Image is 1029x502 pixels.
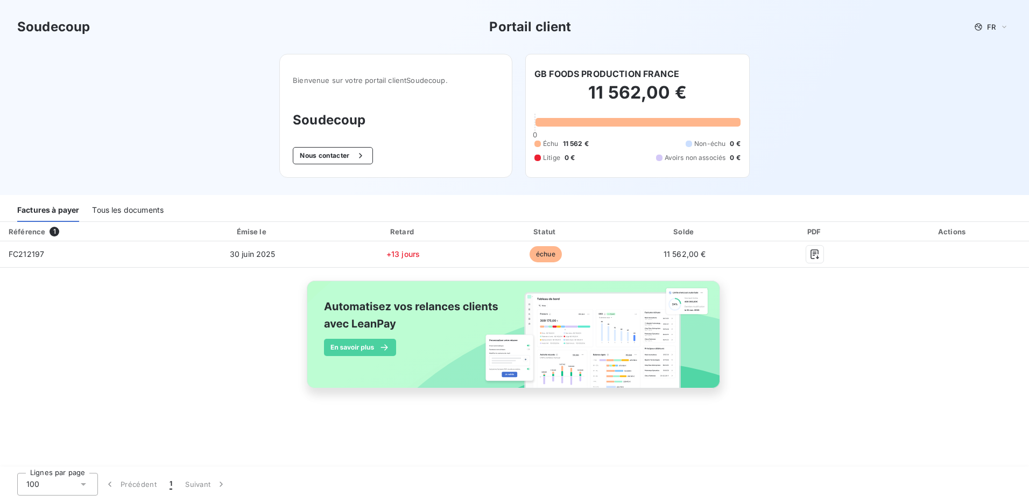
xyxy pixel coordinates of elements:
span: Bienvenue sur votre portail client Soudecoup . [293,76,499,85]
img: banner [297,274,732,407]
div: Référence [9,227,45,236]
h2: 11 562,00 € [534,82,741,114]
span: 100 [26,479,39,490]
button: Précédent [98,473,163,496]
span: 0 [533,130,537,139]
button: 1 [163,473,179,496]
h3: Soudecoup [293,110,499,130]
div: Statut [477,226,614,237]
span: échue [530,246,562,262]
button: Suivant [179,473,233,496]
span: FC212197 [9,249,44,259]
span: 1 [170,479,172,490]
span: 11 562,00 € [664,249,706,259]
h6: GB FOODS PRODUCTION FRANCE [534,67,679,80]
button: Nous contacter [293,147,372,164]
div: Émise le [176,226,329,237]
span: 30 juin 2025 [230,249,276,259]
h3: Soudecoup [17,17,90,37]
div: Solde [618,226,751,237]
span: 0 € [730,153,740,163]
div: Retard [333,226,473,237]
span: 1 [50,227,59,236]
span: 0 € [730,139,740,149]
span: Avoirs non associés [665,153,726,163]
span: Litige [543,153,560,163]
div: Tous les documents [92,199,164,222]
div: Factures à payer [17,199,79,222]
span: FR [987,23,996,31]
span: Non-échu [694,139,725,149]
span: +13 jours [386,249,420,259]
div: Actions [879,226,1027,237]
span: 0 € [565,153,575,163]
div: PDF [756,226,875,237]
h3: Portail client [489,17,571,37]
span: 11 562 € [563,139,589,149]
span: Échu [543,139,559,149]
